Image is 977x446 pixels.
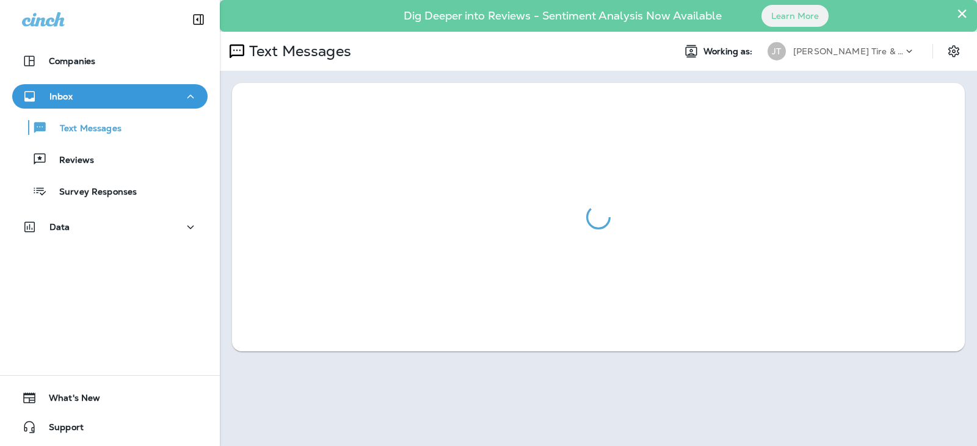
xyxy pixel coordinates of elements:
[12,146,208,172] button: Reviews
[12,178,208,204] button: Survey Responses
[244,42,351,60] p: Text Messages
[761,5,829,27] button: Learn More
[37,393,100,408] span: What's New
[943,40,965,62] button: Settings
[793,46,903,56] p: [PERSON_NAME] Tire & Auto
[768,42,786,60] div: JT
[12,84,208,109] button: Inbox
[49,56,95,66] p: Companies
[49,92,73,101] p: Inbox
[12,49,208,73] button: Companies
[12,415,208,439] button: Support
[368,14,757,18] p: Dig Deeper into Reviews - Sentiment Analysis Now Available
[12,215,208,239] button: Data
[47,187,137,198] p: Survey Responses
[12,386,208,410] button: What's New
[956,4,968,23] button: Close
[703,46,755,57] span: Working as:
[47,155,94,167] p: Reviews
[12,115,208,140] button: Text Messages
[49,222,70,232] p: Data
[181,7,216,32] button: Collapse Sidebar
[37,422,84,437] span: Support
[48,123,122,135] p: Text Messages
